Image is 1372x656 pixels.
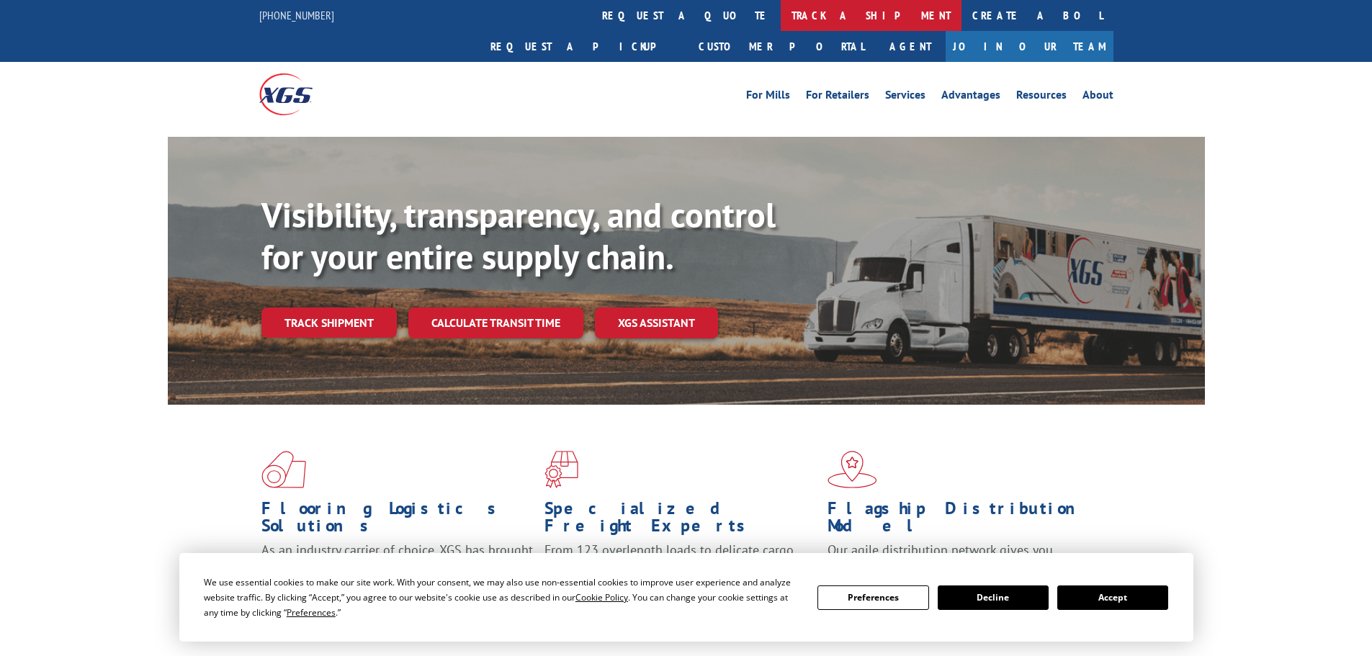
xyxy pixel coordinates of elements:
div: Cookie Consent Prompt [179,553,1193,642]
span: Preferences [287,606,336,619]
a: Request a pickup [480,31,688,62]
a: Resources [1016,89,1067,105]
a: For Retailers [806,89,869,105]
span: Our agile distribution network gives you nationwide inventory management on demand. [828,542,1093,575]
a: Customer Portal [688,31,875,62]
img: xgs-icon-focused-on-flooring-red [544,451,578,488]
img: xgs-icon-flagship-distribution-model-red [828,451,877,488]
a: About [1082,89,1113,105]
h1: Specialized Freight Experts [544,500,817,542]
a: [PHONE_NUMBER] [259,8,334,22]
div: We use essential cookies to make our site work. With your consent, we may also use non-essential ... [204,575,800,620]
button: Decline [938,585,1049,610]
a: Services [885,89,925,105]
b: Visibility, transparency, and control for your entire supply chain. [261,192,776,279]
a: Track shipment [261,307,397,338]
span: As an industry carrier of choice, XGS has brought innovation and dedication to flooring logistics... [261,542,533,593]
a: XGS ASSISTANT [595,307,718,338]
a: Calculate transit time [408,307,583,338]
h1: Flooring Logistics Solutions [261,500,534,542]
span: Cookie Policy [575,591,628,603]
a: Agent [875,31,946,62]
a: For Mills [746,89,790,105]
a: Join Our Team [946,31,1113,62]
button: Preferences [817,585,928,610]
img: xgs-icon-total-supply-chain-intelligence-red [261,451,306,488]
h1: Flagship Distribution Model [828,500,1100,542]
a: Advantages [941,89,1000,105]
button: Accept [1057,585,1168,610]
p: From 123 overlength loads to delicate cargo, our experienced staff knows the best way to move you... [544,542,817,606]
